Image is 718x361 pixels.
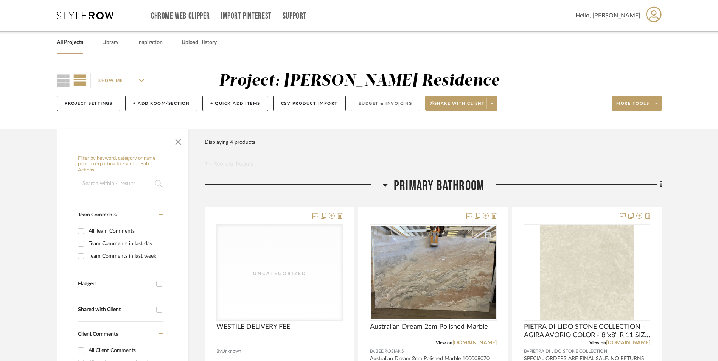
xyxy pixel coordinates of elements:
[78,212,117,218] span: Team Comments
[222,348,241,355] span: Unknown
[370,225,496,320] div: 0
[213,159,253,168] span: Reorder Rooms
[78,176,166,191] input: Search within 4 results
[202,96,268,111] button: + Quick Add Items
[78,331,118,337] span: Client Comments
[57,96,120,111] button: Project Settings
[524,348,529,355] span: By
[219,73,499,89] div: Project: [PERSON_NAME] Residence
[216,348,222,355] span: By
[612,96,662,111] button: More tools
[540,225,634,320] img: PIETRA DI LIDO STONE COLLECTION - AGIRA AVORIO COLOR - 8"x8" R 11 SIZE - 26PCS/BX - 11.19SF/BX
[425,96,498,111] button: Share with client
[125,96,197,111] button: + Add Room/Section
[436,341,452,345] span: View on
[137,37,163,48] a: Inspiration
[78,307,152,313] div: Shared with Client
[589,341,606,345] span: View on
[283,13,306,19] a: Support
[205,159,253,168] button: Reorder Rooms
[89,238,161,250] div: Team Comments in last day
[351,96,420,111] button: Budget & Invoicing
[78,156,166,173] h6: Filter by keyword, category or name prior to exporting to Excel or Bulk Actions
[394,178,484,194] span: Primary Bathroom
[370,323,488,331] span: Australian Dream 2cm Polished Marble
[273,96,346,111] button: CSV Product Import
[57,37,83,48] a: All Projects
[171,133,186,148] button: Close
[182,37,217,48] a: Upload History
[89,250,161,262] div: Team Comments in last week
[151,13,210,19] a: Chrome Web Clipper
[221,13,272,19] a: Import Pinterest
[216,323,290,331] span: WESTILE DELIVERY FEE
[452,340,497,345] a: [DOMAIN_NAME]
[430,101,485,112] span: Share with client
[524,323,650,339] span: PIETRA DI LIDO STONE COLLECTION - AGIRA AVORIO COLOR - 8"x8" R 11 SIZE - 26PCS/BX - 11.19SF/BX
[616,101,649,112] span: More tools
[375,348,404,355] span: BEDROSIANS
[371,226,496,319] img: Australian Dream 2cm Polished Marble
[89,344,161,356] div: All Client Comments
[102,37,118,48] a: Library
[606,340,650,345] a: [DOMAIN_NAME]
[242,270,317,277] div: Uncategorized
[575,11,640,20] span: Hello, [PERSON_NAME]
[370,348,375,355] span: By
[78,281,152,287] div: Flagged
[205,135,255,150] div: Displaying 4 products
[89,225,161,237] div: All Team Comments
[529,348,607,355] span: PIETRA DI LIDO STONE COLLECTION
